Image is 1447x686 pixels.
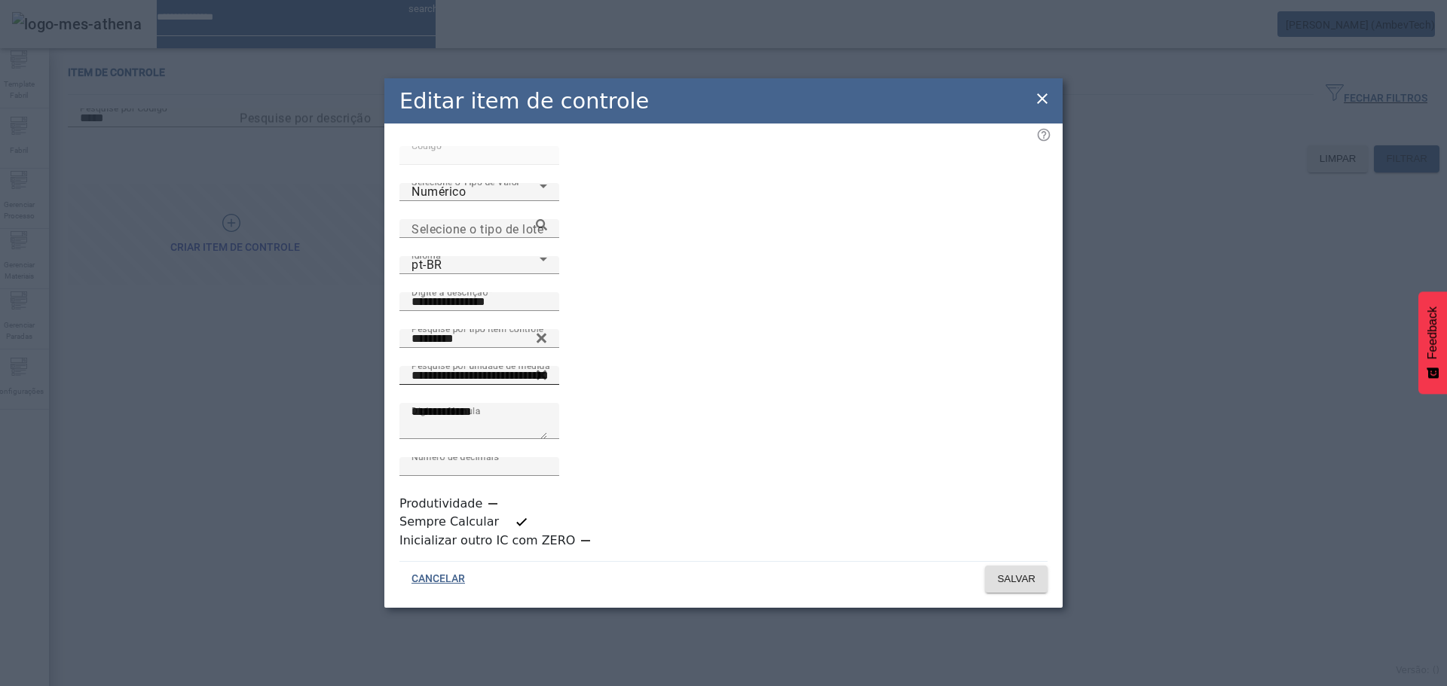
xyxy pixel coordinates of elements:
mat-label: Código [411,141,442,151]
span: SALVAR [997,572,1036,587]
mat-label: Digite a descrição [411,287,488,297]
mat-label: Pesquise por tipo item controle [411,324,543,334]
mat-label: Digite a fórmula [411,406,481,416]
button: Feedback - Mostrar pesquisa [1418,291,1447,394]
span: CANCELAR [411,572,465,587]
label: Inicializar outro IC com ZERO [399,532,578,550]
span: Feedback [1426,306,1439,359]
button: SALVAR [985,566,1048,593]
mat-label: Número de decimais [411,452,499,462]
mat-label: Pesquise por unidade de medida [411,361,550,371]
h2: Editar item de controle [399,85,649,117]
label: Produtividade [399,495,485,513]
input: Number [411,367,547,385]
input: Number [411,330,547,348]
button: CANCELAR [399,566,477,593]
span: Numérico [411,184,466,199]
input: Number [411,220,547,238]
span: pt-BR [411,258,442,272]
label: Sempre Calcular [399,513,502,531]
mat-label: Selecione o tipo de lote [411,221,543,236]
